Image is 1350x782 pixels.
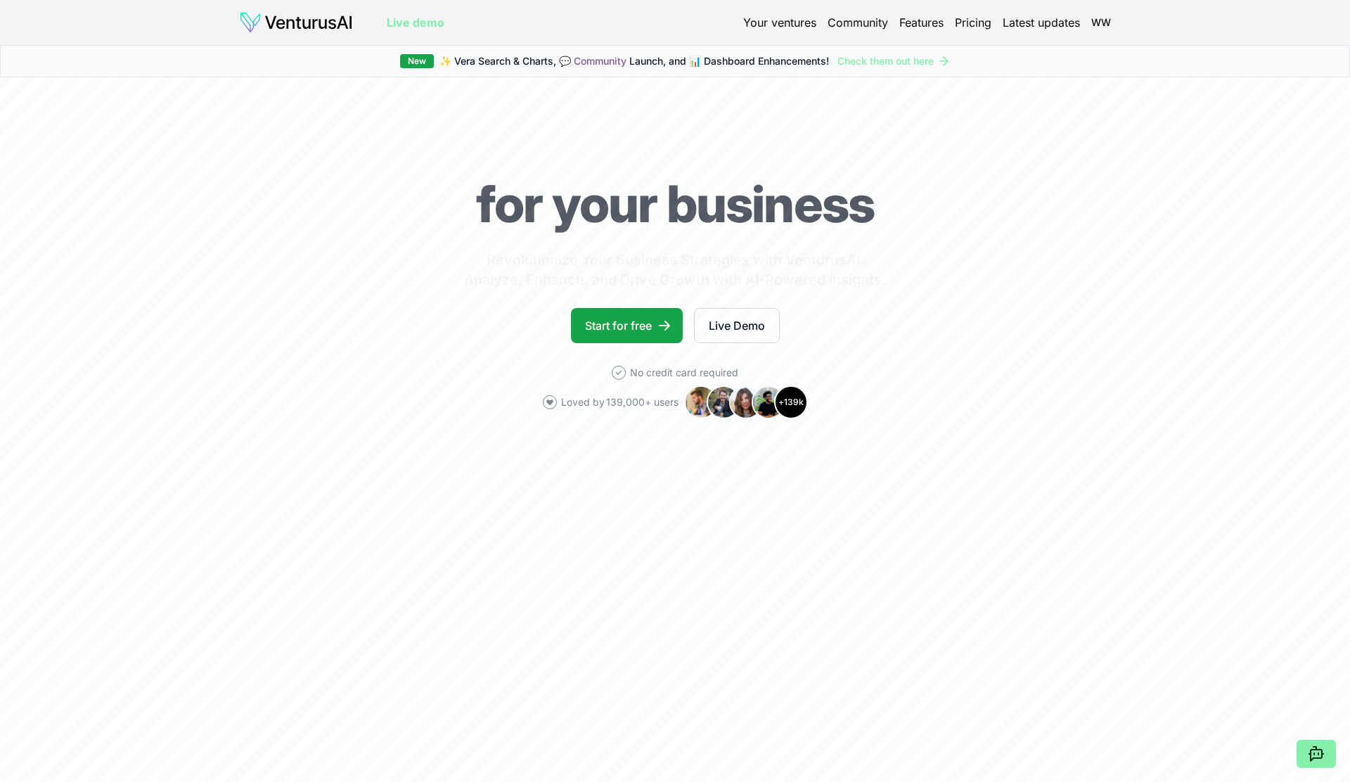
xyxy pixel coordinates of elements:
[1091,13,1111,32] button: WW
[707,385,740,419] img: Avatar 2
[571,308,683,343] a: Start for free
[1003,14,1080,31] a: Latest updates
[899,14,944,31] a: Features
[694,308,780,343] a: Live Demo
[837,54,951,68] a: Check them out here
[684,385,718,419] img: Avatar 1
[387,14,444,31] a: Live demo
[955,14,991,31] a: Pricing
[729,385,763,419] img: Avatar 3
[1090,11,1112,34] span: WW
[752,385,785,419] img: Avatar 4
[400,54,434,68] div: New
[574,55,626,67] a: Community
[239,11,353,34] img: logo
[743,14,816,31] a: Your ventures
[439,54,829,68] span: ✨ Vera Search & Charts, 💬 Launch, and 📊 Dashboard Enhancements!
[828,14,888,31] a: Community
